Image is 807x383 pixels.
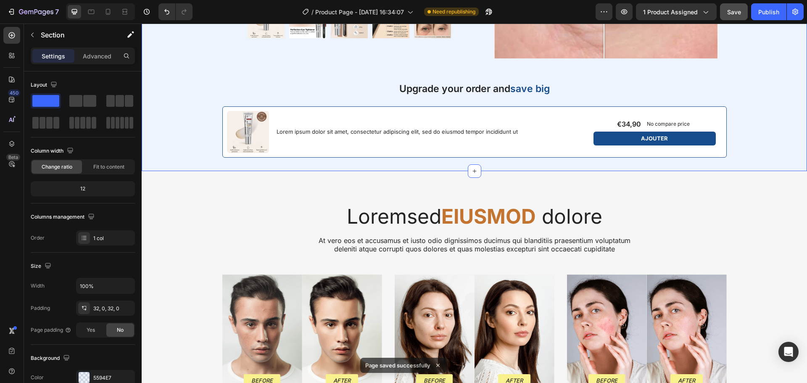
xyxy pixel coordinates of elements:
[3,3,63,20] button: 7
[433,8,475,16] span: Need republishing
[117,326,124,334] span: No
[161,251,240,370] div: Background Image
[93,305,133,312] div: 32, 0, 32, 0
[192,353,209,362] p: After
[76,278,134,293] input: Auto
[41,30,110,40] p: Section
[135,105,376,112] p: Lorem ipsum dolor sit amet, consectetur adipiscing elit, sed do eiusmod tempor incididunt ut
[536,353,554,362] p: After
[42,52,65,61] p: Settings
[643,8,698,16] span: 1 product assigned
[81,251,161,370] div: Background Image
[32,183,133,195] div: 12
[93,235,133,242] div: 1 col
[110,353,131,362] p: Before
[31,79,59,91] div: Layout
[364,353,381,362] p: After
[31,261,53,272] div: Size
[751,3,786,20] button: Publish
[93,374,133,382] div: 5594E7
[315,8,404,16] span: Product Page - [DATE] 16:34:07
[475,95,500,106] div: €34,90
[6,154,20,161] div: Beta
[31,145,75,157] div: Column width
[158,3,193,20] div: Undo/Redo
[87,326,95,334] span: Yes
[31,211,96,223] div: Columns management
[31,353,71,364] div: Background
[172,213,494,230] p: At vero eos et accusamus et iusto odio dignissimos ducimus qui blanditiis praesentium voluptatum ...
[31,304,50,312] div: Padding
[425,251,505,370] div: Background Image
[31,234,45,242] div: Order
[758,8,779,16] div: Publish
[31,326,71,334] div: Page padding
[300,180,394,205] strong: EIUSMOD
[333,251,413,370] div: Background Image
[253,251,333,370] div: Background Image
[93,163,124,171] span: Fit to content
[31,374,44,381] div: Color
[727,8,741,16] span: Save
[142,24,807,383] iframe: Design area
[42,163,72,171] span: Change ratio
[282,353,303,362] p: Before
[505,251,585,370] div: Background Image
[720,3,748,20] button: Save
[311,8,314,16] span: /
[171,181,495,205] h2: Loremsed dolore
[55,7,59,17] p: 7
[452,108,574,122] button: Ajouter
[499,111,526,119] div: Ajouter
[778,342,799,362] div: Open Intercom Messenger
[454,353,476,362] p: Before
[505,98,548,103] p: No compare price
[365,361,430,370] p: Page saved successfully
[636,3,717,20] button: 1 product assigned
[31,282,45,290] div: Width
[369,59,408,71] span: save big
[8,90,20,96] div: 450
[83,52,111,61] p: Advanced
